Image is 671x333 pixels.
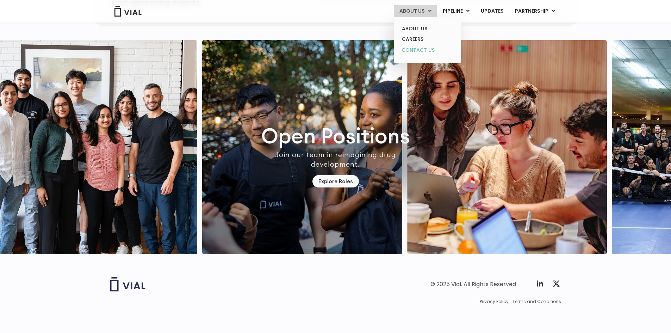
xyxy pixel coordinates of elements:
a: ABOUT US [396,23,458,34]
a: Explore Roles [312,175,359,187]
a: PARTNERSHIPMenu Toggle [509,5,561,17]
a: Privacy Policy [480,298,509,305]
div: 2 / 7 [407,40,607,254]
img: Vial Logo [114,6,142,17]
img: Vial logo wih "Vial" spelled out [110,277,145,291]
a: PIPELINEMenu Toggle [437,5,475,17]
a: CAREERS [396,34,458,45]
div: © 2025 Vial. All Rights Reserved [430,280,516,288]
img: http://Group%20of%20people%20smiling%20wearing%20aprons [202,40,402,254]
a: UPDATES [475,5,509,17]
div: 1 / 7 [202,40,402,254]
a: CONTACT US [396,45,458,56]
a: Terms and Conditions [512,298,561,305]
a: ABOUT USMenu Toggle [394,5,437,17]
